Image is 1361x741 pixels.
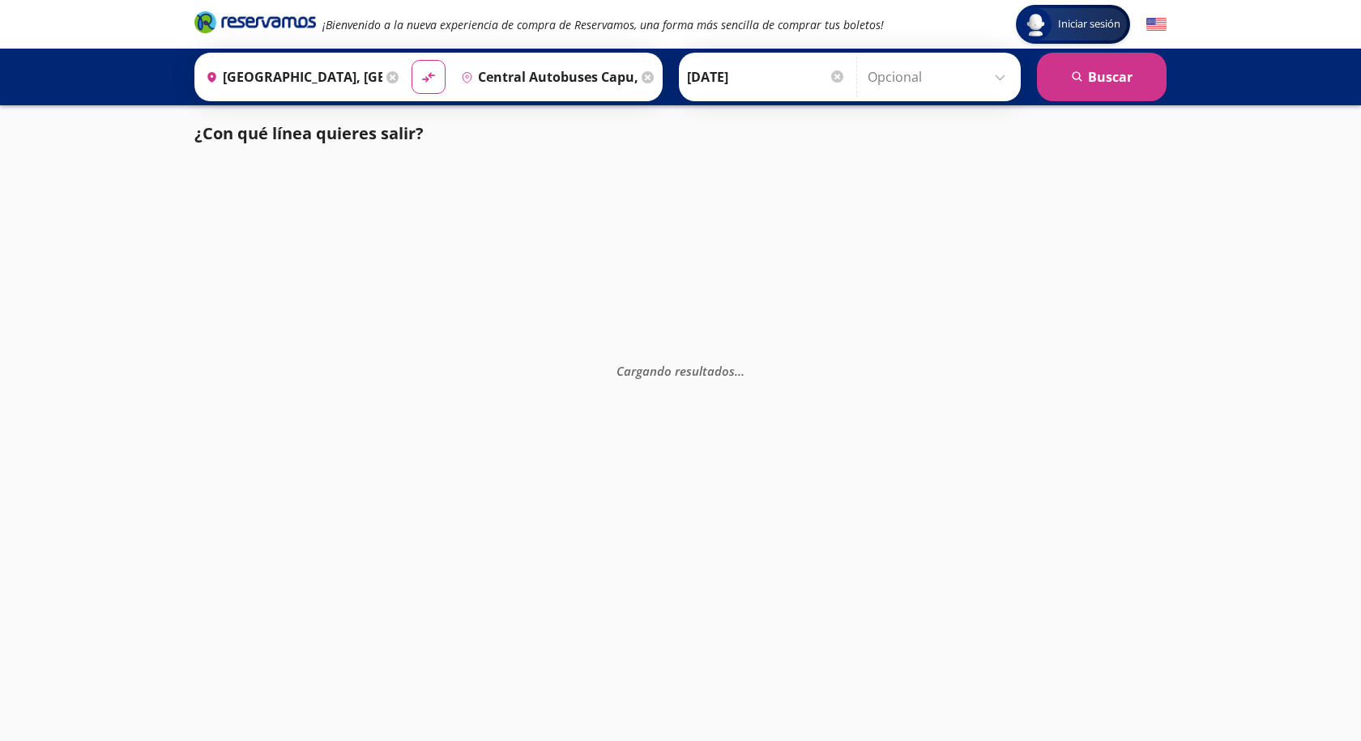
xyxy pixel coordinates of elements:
[322,17,884,32] em: ¡Bienvenido a la nueva experiencia de compra de Reservamos, una forma más sencilla de comprar tus...
[1052,16,1127,32] span: Iniciar sesión
[735,362,738,378] span: .
[194,10,316,34] i: Brand Logo
[868,57,1013,97] input: Opcional
[1146,15,1167,35] button: English
[687,57,846,97] input: Elegir Fecha
[1037,53,1167,101] button: Buscar
[617,362,744,378] em: Cargando resultados
[194,121,424,146] p: ¿Con qué línea quieres salir?
[738,362,741,378] span: .
[454,57,638,97] input: Buscar Destino
[741,362,744,378] span: .
[194,10,316,39] a: Brand Logo
[199,57,382,97] input: Buscar Origen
